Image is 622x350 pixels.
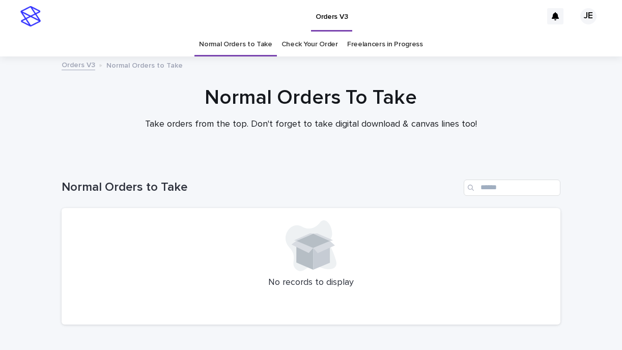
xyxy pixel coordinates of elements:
[62,180,460,195] h1: Normal Orders to Take
[199,33,272,56] a: Normal Orders to Take
[106,59,183,70] p: Normal Orders to Take
[62,59,95,70] a: Orders V3
[74,277,548,288] p: No records to display
[62,85,560,110] h1: Normal Orders To Take
[347,33,423,56] a: Freelancers in Progress
[107,119,515,130] p: Take orders from the top. Don't forget to take digital download & canvas lines too!
[20,6,41,26] img: stacker-logo-s-only.png
[464,180,560,196] input: Search
[580,8,597,24] div: JE
[281,33,338,56] a: Check Your Order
